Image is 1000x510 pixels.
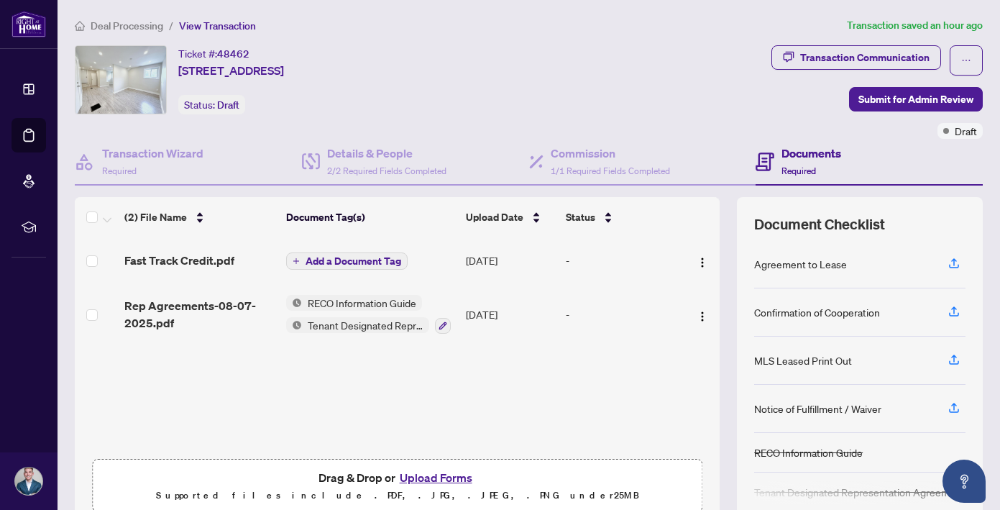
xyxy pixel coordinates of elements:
[217,47,249,60] span: 48462
[75,46,166,114] img: IMG-C12313510_1.jpg
[781,165,816,176] span: Required
[955,123,977,139] span: Draft
[286,317,302,333] img: Status Icon
[178,95,245,114] div: Status:
[566,209,595,225] span: Status
[691,249,714,272] button: Logo
[280,197,460,237] th: Document Tag(s)
[75,21,85,31] span: home
[286,295,451,334] button: Status IconRECO Information GuideStatus IconTenant Designated Representation Agreement
[327,165,446,176] span: 2/2 Required Fields Completed
[697,257,708,268] img: Logo
[318,468,477,487] span: Drag & Drop or
[961,55,971,65] span: ellipsis
[124,252,234,269] span: Fast Track Credit.pdf
[460,237,560,283] td: [DATE]
[566,252,679,268] div: -
[754,352,852,368] div: MLS Leased Print Out
[551,165,670,176] span: 1/1 Required Fields Completed
[302,295,422,311] span: RECO Information Guide
[327,145,446,162] h4: Details & People
[306,256,401,266] span: Add a Document Tag
[91,19,163,32] span: Deal Processing
[286,295,302,311] img: Status Icon
[942,460,986,503] button: Open asap
[15,468,42,495] img: Profile Icon
[217,99,239,111] span: Draft
[849,87,983,111] button: Submit for Admin Review
[781,145,841,162] h4: Documents
[466,209,523,225] span: Upload Date
[560,197,684,237] th: Status
[178,62,284,79] span: [STREET_ADDRESS]
[754,256,847,272] div: Agreement to Lease
[179,19,256,32] span: View Transaction
[847,17,983,34] article: Transaction saved an hour ago
[101,487,693,504] p: Supported files include .PDF, .JPG, .JPEG, .PNG under 25 MB
[460,197,560,237] th: Upload Date
[124,209,187,225] span: (2) File Name
[754,304,880,320] div: Confirmation of Cooperation
[286,252,408,270] button: Add a Document Tag
[691,303,714,326] button: Logo
[119,197,280,237] th: (2) File Name
[102,165,137,176] span: Required
[771,45,941,70] button: Transaction Communication
[124,297,275,332] span: Rep Agreements-08-07-2025.pdf
[566,306,679,322] div: -
[395,468,477,487] button: Upload Forms
[102,145,203,162] h4: Transaction Wizard
[460,283,560,345] td: [DATE]
[800,46,930,69] div: Transaction Communication
[169,17,173,34] li: /
[551,145,670,162] h4: Commission
[754,401,881,416] div: Notice of Fulfillment / Waiver
[858,88,973,111] span: Submit for Admin Review
[754,214,885,234] span: Document Checklist
[754,445,863,460] div: RECO Information Guide
[12,11,46,37] img: logo
[293,258,300,265] span: plus
[178,45,249,62] div: Ticket #:
[697,311,708,322] img: Logo
[302,317,429,333] span: Tenant Designated Representation Agreement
